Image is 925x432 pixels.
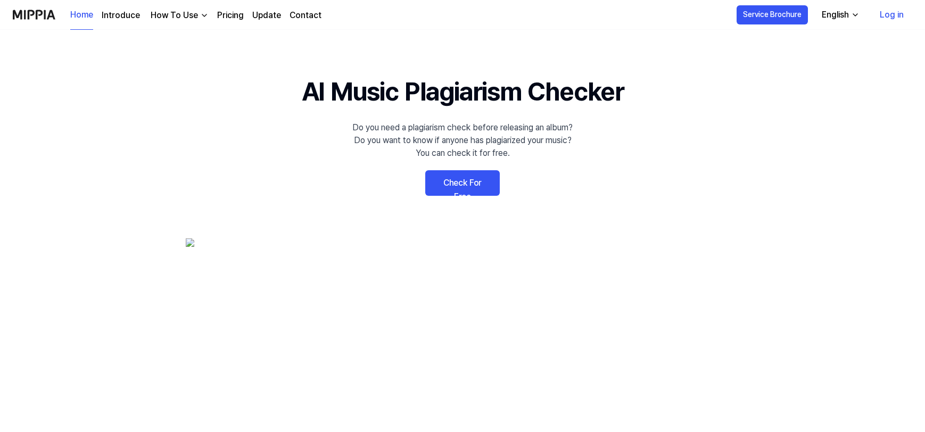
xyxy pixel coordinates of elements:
[290,9,321,22] a: Contact
[102,9,140,22] a: Introduce
[302,72,624,111] h1: AI Music Plagiarism Checker
[217,9,244,22] a: Pricing
[148,9,200,22] div: How To Use
[70,1,93,30] a: Home
[425,170,500,196] a: Check For Free
[813,4,866,26] button: English
[820,9,851,21] div: English
[200,11,209,20] img: down
[737,5,808,24] button: Service Brochure
[252,9,281,22] a: Update
[148,9,209,22] button: How To Use
[352,121,573,160] div: Do you need a plagiarism check before releasing an album? Do you want to know if anyone has plagi...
